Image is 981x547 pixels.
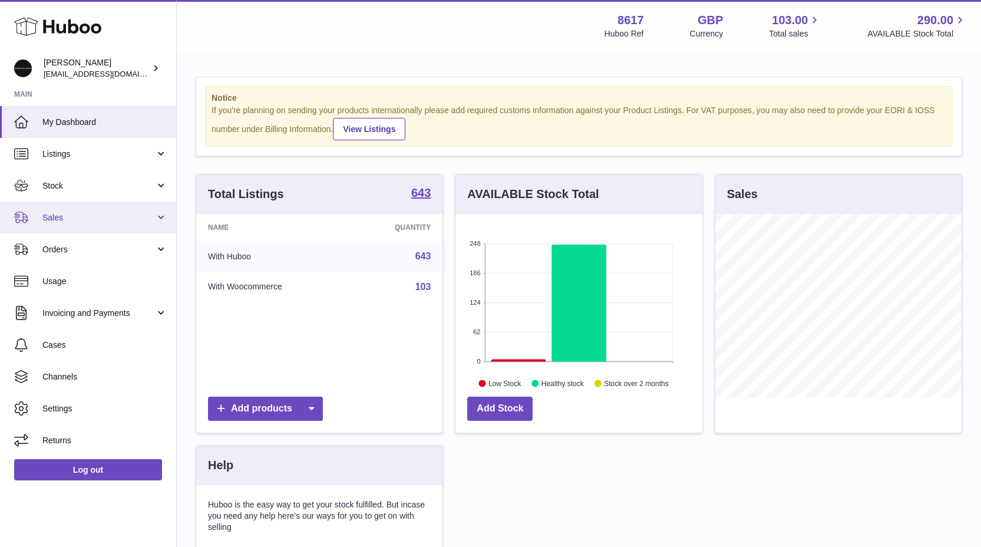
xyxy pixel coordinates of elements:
[44,69,173,78] span: [EMAIL_ADDRESS][DOMAIN_NAME]
[488,379,521,387] text: Low Stock
[470,240,480,247] text: 248
[208,397,323,421] a: Add products
[42,435,167,446] span: Returns
[605,379,669,387] text: Stock over 2 months
[208,499,431,533] p: Huboo is the easy way to get your stock fulfilled. But incase you need any help here's our ways f...
[470,269,480,276] text: 186
[917,12,953,28] span: 290.00
[212,105,946,140] div: If you're planning on sending your products internationally please add required customs informati...
[208,186,284,202] h3: Total Listings
[690,28,724,39] div: Currency
[42,180,155,192] span: Stock
[196,214,349,241] th: Name
[467,186,599,202] h3: AVAILABLE Stock Total
[333,118,405,140] a: View Listings
[470,299,480,306] text: 124
[867,12,967,39] a: 290.00 AVAILABLE Stock Total
[769,12,821,39] a: 103.00 Total sales
[474,328,481,335] text: 62
[42,117,167,128] span: My Dashboard
[42,149,155,160] span: Listings
[769,28,821,39] span: Total sales
[415,251,431,261] a: 643
[867,28,967,39] span: AVAILABLE Stock Total
[208,457,233,473] h3: Help
[196,241,349,272] td: With Huboo
[541,379,584,387] text: Healthy stock
[42,244,155,255] span: Orders
[44,57,150,80] div: [PERSON_NAME]
[467,397,533,421] a: Add Stock
[477,358,481,365] text: 0
[698,12,723,28] strong: GBP
[212,93,946,104] strong: Notice
[196,272,349,302] td: With Woocommerce
[415,282,431,292] a: 103
[772,12,808,28] span: 103.00
[42,371,167,383] span: Channels
[42,212,155,223] span: Sales
[605,28,644,39] div: Huboo Ref
[14,60,32,77] img: hello@alfredco.com
[349,214,443,241] th: Quantity
[14,459,162,480] a: Log out
[42,403,167,414] span: Settings
[411,187,431,201] a: 643
[42,340,167,351] span: Cases
[42,276,167,287] span: Usage
[617,12,644,28] strong: 8617
[411,187,431,199] strong: 643
[42,308,155,319] span: Invoicing and Payments
[727,186,758,202] h3: Sales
